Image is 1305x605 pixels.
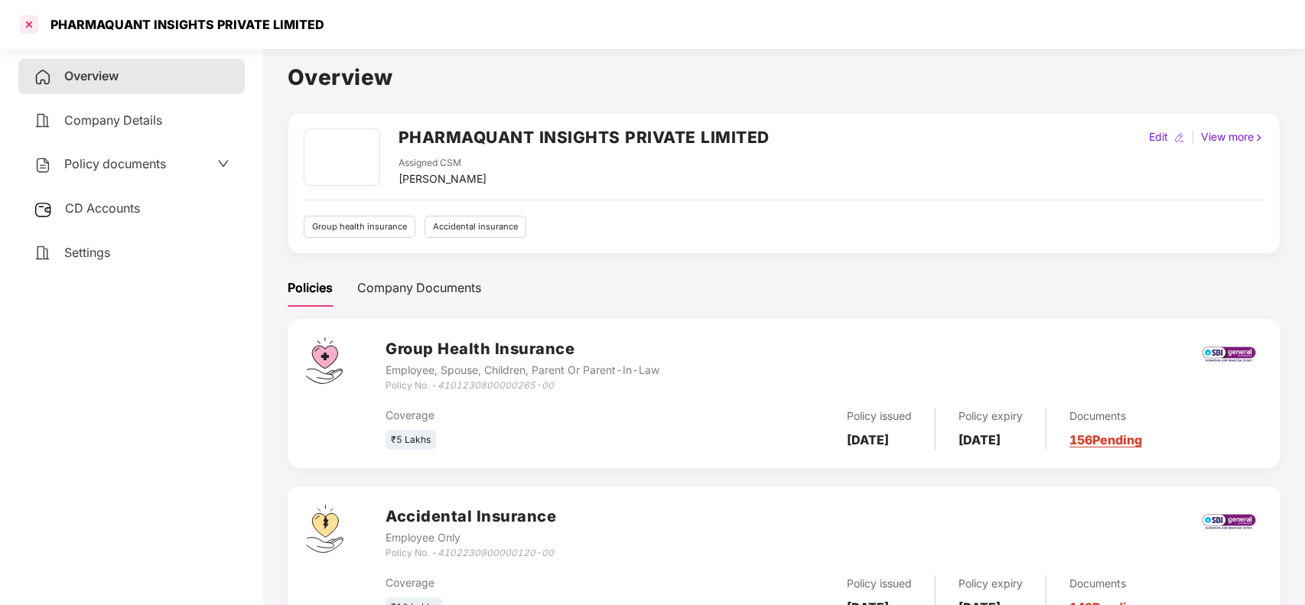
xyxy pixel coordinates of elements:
[306,505,343,553] img: svg+xml;base64,PHN2ZyB4bWxucz0iaHR0cDovL3d3dy53My5vcmcvMjAwMC9zdmciIHdpZHRoPSI0OS4zMjEiIGhlaWdodD...
[64,112,162,128] span: Company Details
[386,337,659,361] h3: Group Health Insurance
[847,432,889,447] b: [DATE]
[64,156,166,171] span: Policy documents
[357,278,481,298] div: Company Documents
[386,430,436,450] div: ₹5 Lakhs
[958,408,1023,424] div: Policy expiry
[399,171,487,187] div: [PERSON_NAME]
[425,216,526,238] div: Accidental insurance
[34,112,52,130] img: svg+xml;base64,PHN2ZyB4bWxucz0iaHR0cDovL3d3dy53My5vcmcvMjAwMC9zdmciIHdpZHRoPSIyNCIgaGVpZ2h0PSIyNC...
[65,200,140,216] span: CD Accounts
[288,60,1281,94] h1: Overview
[34,244,52,262] img: svg+xml;base64,PHN2ZyB4bWxucz0iaHR0cDovL3d3dy53My5vcmcvMjAwMC9zdmciIHdpZHRoPSIyNCIgaGVpZ2h0PSIyNC...
[306,337,343,384] img: svg+xml;base64,PHN2ZyB4bWxucz0iaHR0cDovL3d3dy53My5vcmcvMjAwMC9zdmciIHdpZHRoPSI0Ny43MTQiIGhlaWdodD...
[41,17,324,32] div: PHARMAQUANT INSIGHTS PRIVATE LIMITED
[1202,343,1257,364] img: sbi.png
[34,156,52,174] img: svg+xml;base64,PHN2ZyB4bWxucz0iaHR0cDovL3d3dy53My5vcmcvMjAwMC9zdmciIHdpZHRoPSIyNCIgaGVpZ2h0PSIyNC...
[1069,575,1142,592] div: Documents
[958,432,1001,447] b: [DATE]
[1254,132,1264,143] img: rightIcon
[399,156,487,171] div: Assigned CSM
[1069,432,1142,447] a: 156 Pending
[1198,128,1268,145] div: View more
[958,575,1023,592] div: Policy expiry
[34,68,52,86] img: svg+xml;base64,PHN2ZyB4bWxucz0iaHR0cDovL3d3dy53My5vcmcvMjAwMC9zdmciIHdpZHRoPSIyNCIgaGVpZ2h0PSIyNC...
[386,529,556,546] div: Employee Only
[1174,132,1185,143] img: editIcon
[438,379,554,391] i: 4101230800000265-00
[64,68,119,83] span: Overview
[1069,408,1142,424] div: Documents
[34,200,53,219] img: svg+xml;base64,PHN2ZyB3aWR0aD0iMjUiIGhlaWdodD0iMjQiIHZpZXdCb3g9IjAgMCAyNSAyNCIgZmlsbD0ibm9uZSIgeG...
[288,278,333,298] div: Policies
[217,158,229,170] span: down
[386,379,659,393] div: Policy No. -
[386,546,556,561] div: Policy No. -
[438,547,554,558] i: 4102230900000120-00
[386,574,678,591] div: Coverage
[399,125,770,150] h2: PHARMAQUANT INSIGHTS PRIVATE LIMITED
[64,245,110,260] span: Settings
[847,408,912,424] div: Policy issued
[847,575,912,592] div: Policy issued
[386,407,678,424] div: Coverage
[1146,128,1171,145] div: Edit
[386,505,556,529] h3: Accidental Insurance
[386,362,659,379] div: Employee, Spouse, Children, Parent Or Parent-In-Law
[1188,128,1198,145] div: |
[304,216,415,238] div: Group health insurance
[1202,511,1257,532] img: sbi.png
